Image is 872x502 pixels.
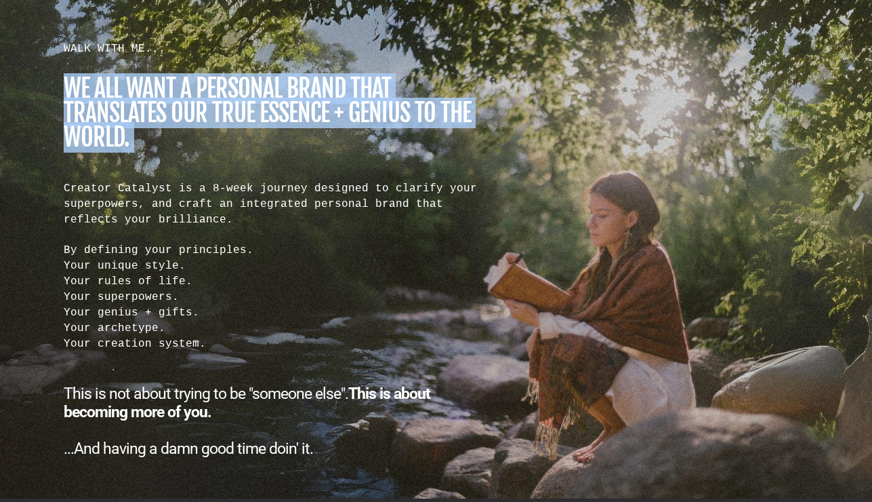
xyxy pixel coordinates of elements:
[64,440,484,458] div: ...And having a damn good time doin' it.
[64,180,484,351] div: Creator Catalyst is a 8-week journey designed to clarify your superpowers, and craft an integrate...
[64,320,484,336] div: Your archetype.
[64,385,430,421] b: This is about becoming more of you.
[64,336,484,351] div: Your creation system.
[64,242,484,258] div: By defining your principles.
[64,385,484,421] div: This is not about trying to be "someone else".
[64,41,484,56] div: WALK WITH ME...
[64,258,484,273] div: Your unique style.
[64,305,484,320] div: Your genius + gifts.
[64,289,484,305] div: Your superpowers.
[64,77,484,150] h1: we all want a personal brand that translates our true essence + genius to the world.
[64,273,484,289] div: Your rules of life.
